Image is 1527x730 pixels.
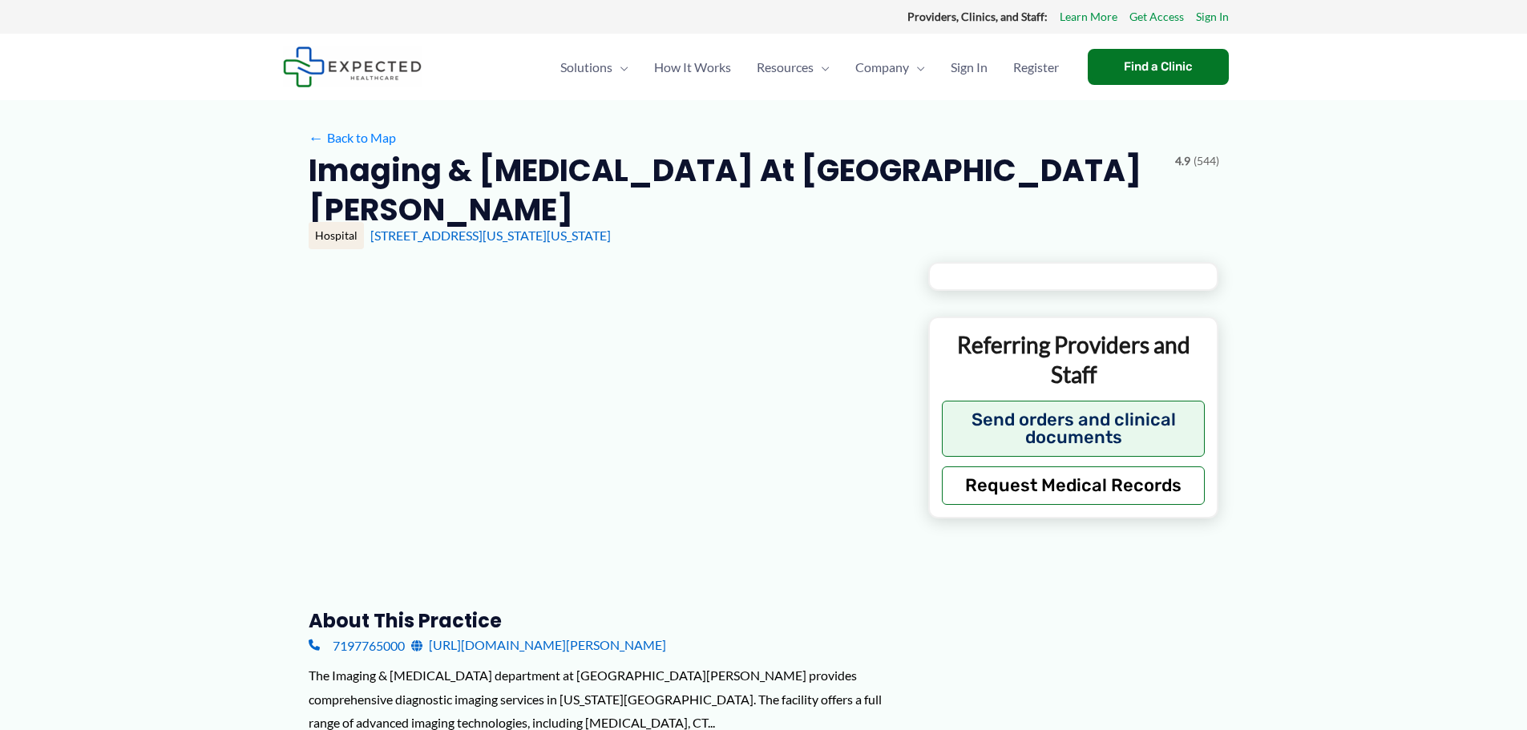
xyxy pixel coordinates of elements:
a: ←Back to Map [309,126,396,150]
img: Expected Healthcare Logo - side, dark font, small [283,46,422,87]
p: Referring Providers and Staff [942,330,1206,389]
span: (544) [1194,151,1219,171]
span: ← [309,130,324,145]
button: Send orders and clinical documents [942,401,1206,457]
a: Learn More [1060,6,1117,27]
nav: Primary Site Navigation [547,39,1072,95]
a: ResourcesMenu Toggle [744,39,842,95]
div: Hospital [309,222,364,249]
span: Register [1013,39,1059,95]
span: Menu Toggle [909,39,925,95]
span: 4.9 [1175,151,1190,171]
a: Register [1000,39,1072,95]
span: Sign In [951,39,988,95]
button: Request Medical Records [942,466,1206,505]
span: Company [855,39,909,95]
h3: About this practice [309,608,903,633]
a: SolutionsMenu Toggle [547,39,641,95]
a: How It Works [641,39,744,95]
a: Sign In [1196,6,1229,27]
a: Sign In [938,39,1000,95]
strong: Providers, Clinics, and Staff: [907,10,1048,23]
a: [STREET_ADDRESS][US_STATE][US_STATE] [370,228,611,243]
h2: Imaging & [MEDICAL_DATA] at [GEOGRAPHIC_DATA][PERSON_NAME] [309,151,1162,230]
span: Resources [757,39,814,95]
span: Menu Toggle [814,39,830,95]
a: [URL][DOMAIN_NAME][PERSON_NAME] [411,633,666,657]
a: CompanyMenu Toggle [842,39,938,95]
span: How It Works [654,39,731,95]
span: Menu Toggle [612,39,628,95]
span: Solutions [560,39,612,95]
a: Get Access [1129,6,1184,27]
a: Find a Clinic [1088,49,1229,85]
a: 7197765000 [309,633,405,657]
